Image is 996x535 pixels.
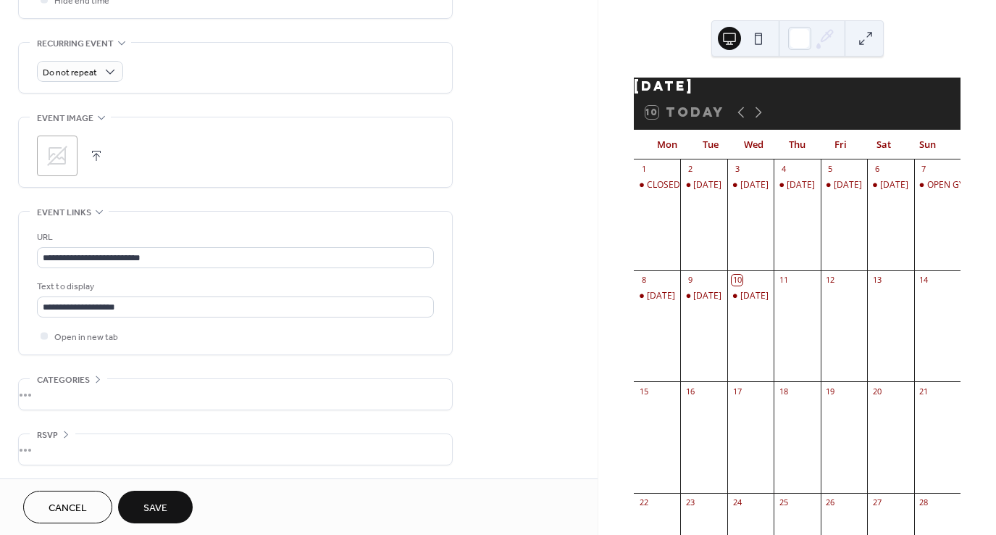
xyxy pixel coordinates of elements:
div: Saturday 6 Sept [867,179,913,191]
div: 17 [732,386,742,397]
div: CLOSED [634,179,680,191]
div: OPEN GYM 9AM [927,179,993,191]
div: 26 [825,497,836,508]
div: 6 [871,164,882,175]
div: [DATE] [693,290,721,302]
div: 1 [638,164,649,175]
div: Thu [776,130,819,159]
span: Event image [37,111,93,126]
div: 2 [685,164,695,175]
div: Tuesday 2 Sept [680,179,727,191]
div: 18 [778,386,789,397]
div: Wed [732,130,776,159]
div: [DATE] [634,78,961,95]
div: ; [37,136,78,176]
div: 19 [825,386,836,397]
div: Thursday 4 Sept [774,179,820,191]
div: 10 [732,275,742,286]
span: Categories [37,373,90,388]
div: OPEN GYM 9AM [914,179,961,191]
div: Tue [689,130,732,159]
div: 20 [871,386,882,397]
div: Wednesday 3 Sept [727,179,774,191]
span: Event links [37,205,91,220]
span: Do not repeat [43,65,97,81]
div: 27 [871,497,882,508]
div: 7 [918,164,929,175]
div: Friday 5 Sept [821,179,867,191]
div: 5 [825,164,836,175]
div: 9 [685,275,695,286]
button: Save [118,491,193,523]
div: [DATE] [693,179,721,191]
div: Sat [862,130,905,159]
div: 14 [918,275,929,286]
div: 16 [685,386,695,397]
div: 25 [778,497,789,508]
div: ••• [19,434,452,465]
div: [DATE] [834,179,862,191]
button: Cancel [23,491,112,523]
div: [DATE] [880,179,908,191]
div: Monday 8 Sept [634,290,680,302]
div: 24 [732,497,742,508]
span: RSVP [37,428,58,443]
div: Mon [645,130,689,159]
div: 21 [918,386,929,397]
div: 28 [918,497,929,508]
span: Cancel [49,501,87,516]
span: Recurring event [37,36,114,51]
div: 3 [732,164,742,175]
div: ••• [19,379,452,410]
div: Sun [905,130,949,159]
div: 8 [638,275,649,286]
div: Text to display [37,279,431,294]
span: Open in new tab [54,330,118,345]
div: 12 [825,275,836,286]
span: Save [143,501,167,516]
div: 11 [778,275,789,286]
div: [DATE] [787,179,815,191]
div: 4 [778,164,789,175]
div: [DATE] [740,290,769,302]
div: 22 [638,497,649,508]
div: [DATE] [647,290,675,302]
div: 13 [871,275,882,286]
div: Wednesday 10 Sept [727,290,774,302]
div: URL [37,230,431,245]
div: Tuesday 9 Sept [680,290,727,302]
div: [DATE] [740,179,769,191]
div: Fri [819,130,862,159]
div: 23 [685,497,695,508]
div: 15 [638,386,649,397]
div: CLOSED [647,179,680,191]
